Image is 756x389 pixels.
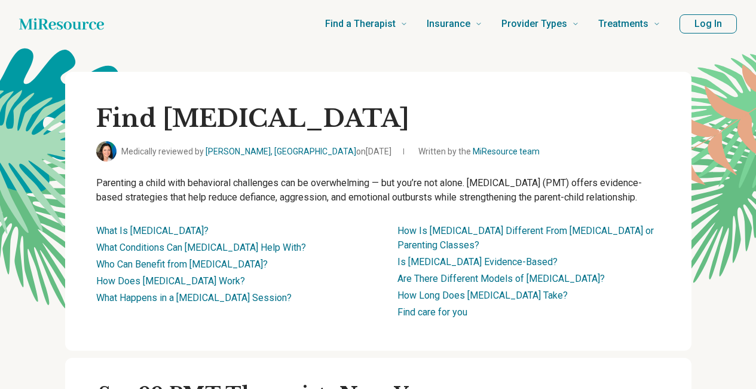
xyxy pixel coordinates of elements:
[19,12,104,36] a: Home page
[96,292,292,303] a: What Happens in a [MEDICAL_DATA] Session?
[96,259,268,270] a: Who Can Benefit from [MEDICAL_DATA]?
[356,147,391,156] span: on [DATE]
[96,275,245,287] a: How Does [MEDICAL_DATA] Work?
[397,273,605,284] a: Are There Different Models of [MEDICAL_DATA]?
[325,16,396,32] span: Find a Therapist
[397,256,558,268] a: Is [MEDICAL_DATA] Evidence-Based?
[598,16,648,32] span: Treatments
[397,225,654,251] a: How Is [MEDICAL_DATA] Different From [MEDICAL_DATA] or Parenting Classes?
[96,103,660,134] h1: Find [MEDICAL_DATA]
[397,306,467,318] a: Find care for you
[96,225,209,236] a: What Is [MEDICAL_DATA]?
[680,14,737,34] button: Log In
[427,16,470,32] span: Insurance
[96,176,660,205] p: Parenting a child with behavioral challenges can be overwhelming — but you’re not alone. [MEDICAL...
[418,145,540,158] span: Written by the
[397,290,568,301] a: How Long Does [MEDICAL_DATA] Take?
[473,147,540,156] a: MiResource team
[121,145,391,158] span: Medically reviewed by
[206,147,356,156] a: [PERSON_NAME], [GEOGRAPHIC_DATA]
[501,16,567,32] span: Provider Types
[96,242,306,253] a: What Conditions Can [MEDICAL_DATA] Help With?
